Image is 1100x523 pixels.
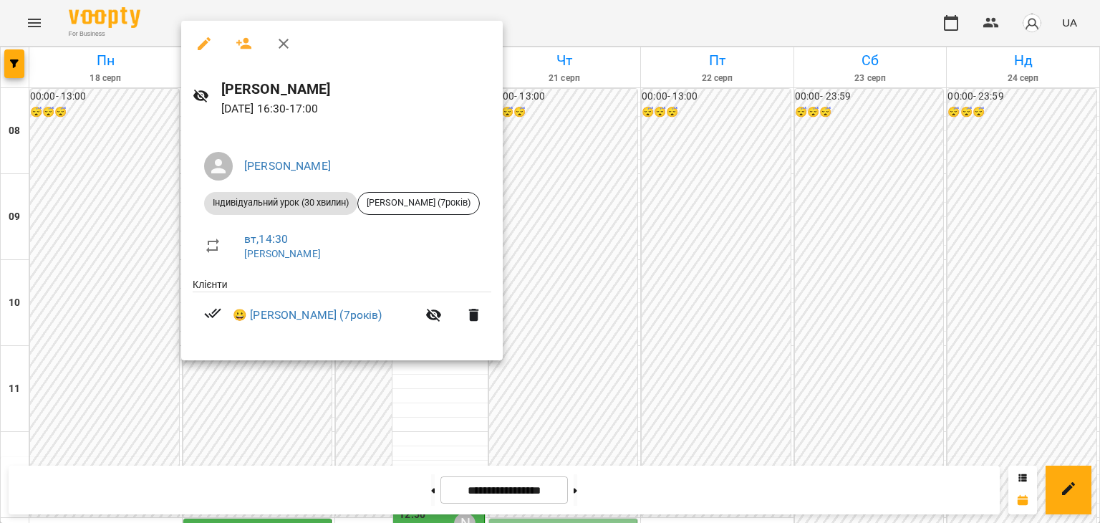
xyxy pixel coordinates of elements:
[221,100,491,117] p: [DATE] 16:30 - 17:00
[244,159,331,173] a: [PERSON_NAME]
[358,196,479,209] span: [PERSON_NAME] (7років)
[357,192,480,215] div: [PERSON_NAME] (7років)
[233,307,382,324] a: 😀 [PERSON_NAME] (7років)
[193,277,491,344] ul: Клієнти
[204,196,357,209] span: Індивідуальний урок (30 хвилин)
[221,78,491,100] h6: [PERSON_NAME]
[204,304,221,322] svg: Візит сплачено
[244,248,321,259] a: [PERSON_NAME]
[244,232,288,246] a: вт , 14:30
